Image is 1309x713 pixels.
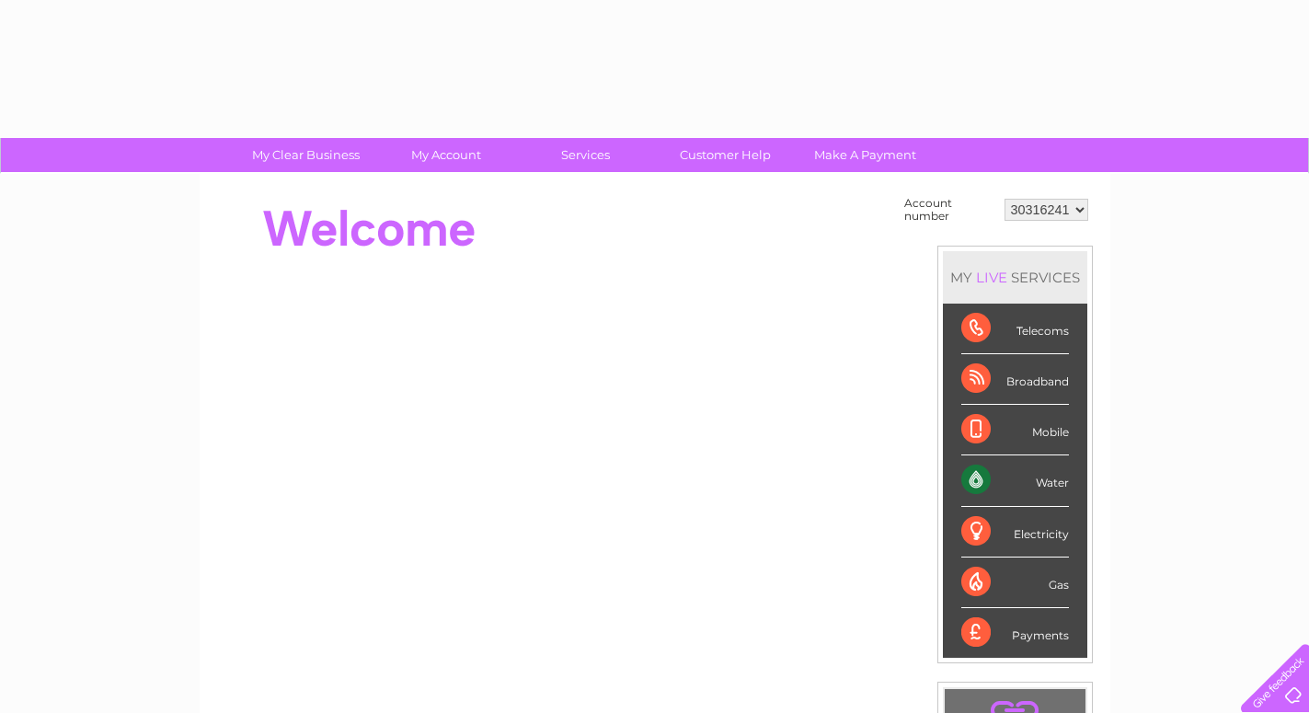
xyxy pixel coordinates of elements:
[972,269,1011,286] div: LIVE
[370,138,522,172] a: My Account
[961,304,1069,354] div: Telecoms
[943,251,1087,304] div: MY SERVICES
[961,354,1069,405] div: Broadband
[649,138,801,172] a: Customer Help
[961,507,1069,558] div: Electricity
[961,608,1069,658] div: Payments
[789,138,941,172] a: Make A Payment
[961,405,1069,455] div: Mobile
[510,138,661,172] a: Services
[961,455,1069,506] div: Water
[230,138,382,172] a: My Clear Business
[900,192,1000,227] td: Account number
[961,558,1069,608] div: Gas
